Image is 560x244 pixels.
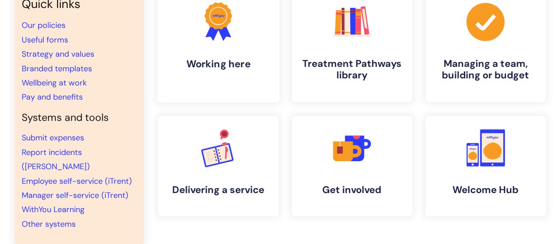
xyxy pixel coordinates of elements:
a: Our policies [22,20,66,31]
h4: Welcome Hub [433,184,539,196]
a: Branded templates [22,63,92,74]
a: Other systems [22,219,76,229]
h4: Systems and tools [22,112,137,124]
a: Strategy and values [22,49,94,59]
a: Delivering a service [158,116,278,216]
h4: Managing a team, building or budget [433,58,539,81]
a: Employee self-service (iTrent) [22,176,132,186]
a: WithYou Learning [22,204,85,215]
a: Pay and benefits [22,92,83,102]
a: Welcome Hub [425,116,546,216]
a: Report incidents ([PERSON_NAME]) [22,147,90,172]
a: Get involved [292,116,412,216]
a: Submit expenses [22,132,84,143]
h4: Treatment Pathways library [299,58,405,81]
a: Manager self-service (iTrent) [22,190,128,201]
h4: Working here [164,58,272,70]
a: Wellbeing at work [22,77,87,88]
a: Useful forms [22,35,68,45]
h4: Delivering a service [165,184,271,196]
h4: Get involved [299,184,405,196]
